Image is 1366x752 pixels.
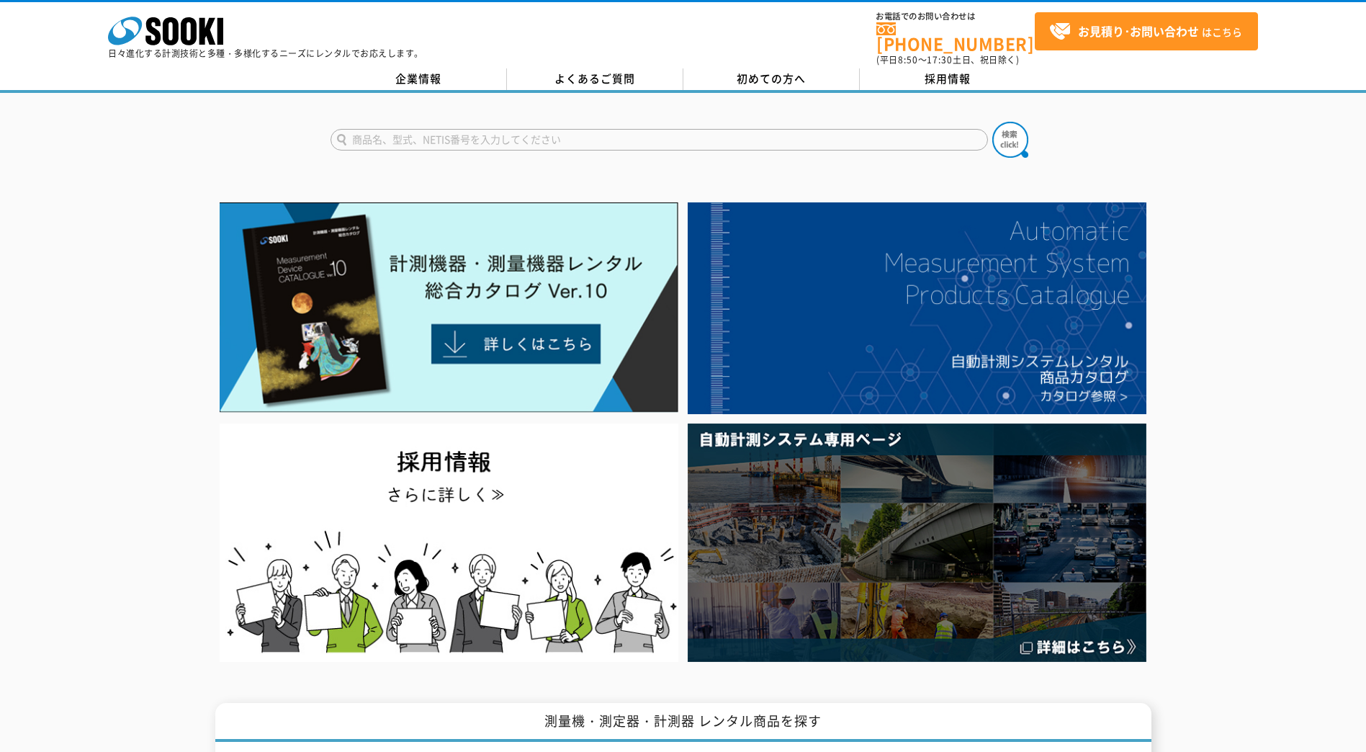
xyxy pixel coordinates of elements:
img: SOOKI recruit [220,424,678,662]
a: 企業情報 [331,68,507,90]
a: お見積り･お問い合わせはこちら [1035,12,1258,50]
a: 初めての方へ [683,68,860,90]
a: [PHONE_NUMBER] [876,22,1035,52]
span: (平日 ～ 土日、祝日除く) [876,53,1019,66]
img: 自動計測システムカタログ [688,202,1146,414]
img: Catalog Ver10 [220,202,678,413]
a: 採用情報 [860,68,1036,90]
img: 自動計測システム専用ページ [688,424,1146,662]
span: 17:30 [927,53,953,66]
p: 日々進化する計測技術と多種・多様化するニーズにレンタルでお応えします。 [108,49,423,58]
input: 商品名、型式、NETIS番号を入力してください [331,129,988,151]
a: よくあるご質問 [507,68,683,90]
span: お電話でのお問い合わせは [876,12,1035,21]
span: 8:50 [898,53,918,66]
strong: お見積り･お問い合わせ [1078,22,1199,40]
span: 初めての方へ [737,71,806,86]
span: はこちら [1049,21,1242,42]
h1: 測量機・測定器・計測器 レンタル商品を探す [215,703,1151,743]
img: btn_search.png [992,122,1028,158]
